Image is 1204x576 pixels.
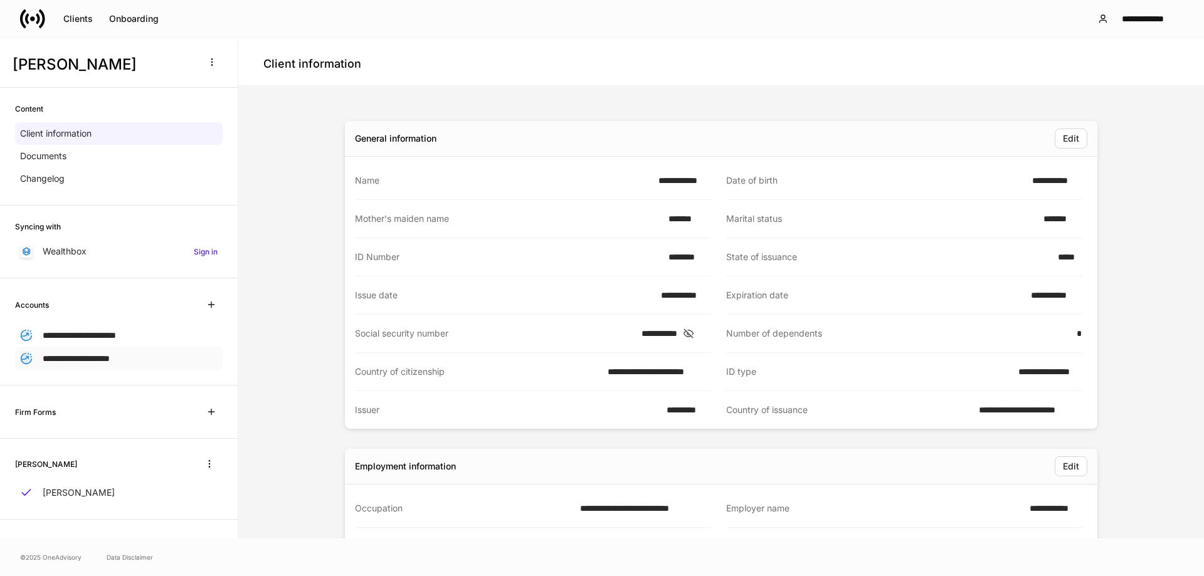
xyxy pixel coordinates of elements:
div: Social security number [355,327,634,340]
p: Client information [20,127,92,140]
button: Edit [1055,456,1087,476]
div: Edit [1063,462,1079,471]
div: ID type [726,365,1011,378]
a: [PERSON_NAME] [15,481,223,504]
h6: Syncing with [15,221,61,233]
div: Occupation [355,502,573,515]
button: Edit [1055,128,1087,149]
h3: [PERSON_NAME] [13,55,194,75]
span: © 2025 OneAdvisory [20,552,82,562]
div: Date of birth [726,174,1025,187]
div: Issue date [355,289,653,301]
div: Clients [63,14,93,23]
a: Data Disclaimer [107,552,153,562]
div: Onboarding [109,14,159,23]
div: Issuer [355,404,659,416]
p: Documents [20,150,66,162]
div: Number of dependents [726,327,1069,340]
div: ID Number [355,251,661,263]
a: Client information [15,122,223,145]
button: Onboarding [101,9,167,29]
h6: Firm Forms [15,406,56,418]
p: Wealthbox [43,245,87,258]
h6: [PERSON_NAME] [15,458,77,470]
div: Edit [1063,134,1079,143]
div: Employment information [355,460,456,473]
h6: Sign in [194,246,218,258]
div: Employer name [726,502,1022,515]
div: Expiration date [726,289,1023,301]
a: Documents [15,145,223,167]
div: General information [355,132,436,145]
h6: Content [15,103,43,115]
a: WealthboxSign in [15,240,223,263]
div: Mother's maiden name [355,212,661,225]
h4: Client information [263,56,361,71]
div: Name [355,174,651,187]
p: [PERSON_NAME] [43,486,115,499]
button: Clients [55,9,101,29]
h6: Accounts [15,299,49,311]
div: Country of citizenship [355,365,600,378]
div: Country of issuance [726,404,971,416]
div: State of issuance [726,251,1050,263]
p: Changelog [20,172,65,185]
div: Marital status [726,212,1036,225]
a: Changelog [15,167,223,190]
